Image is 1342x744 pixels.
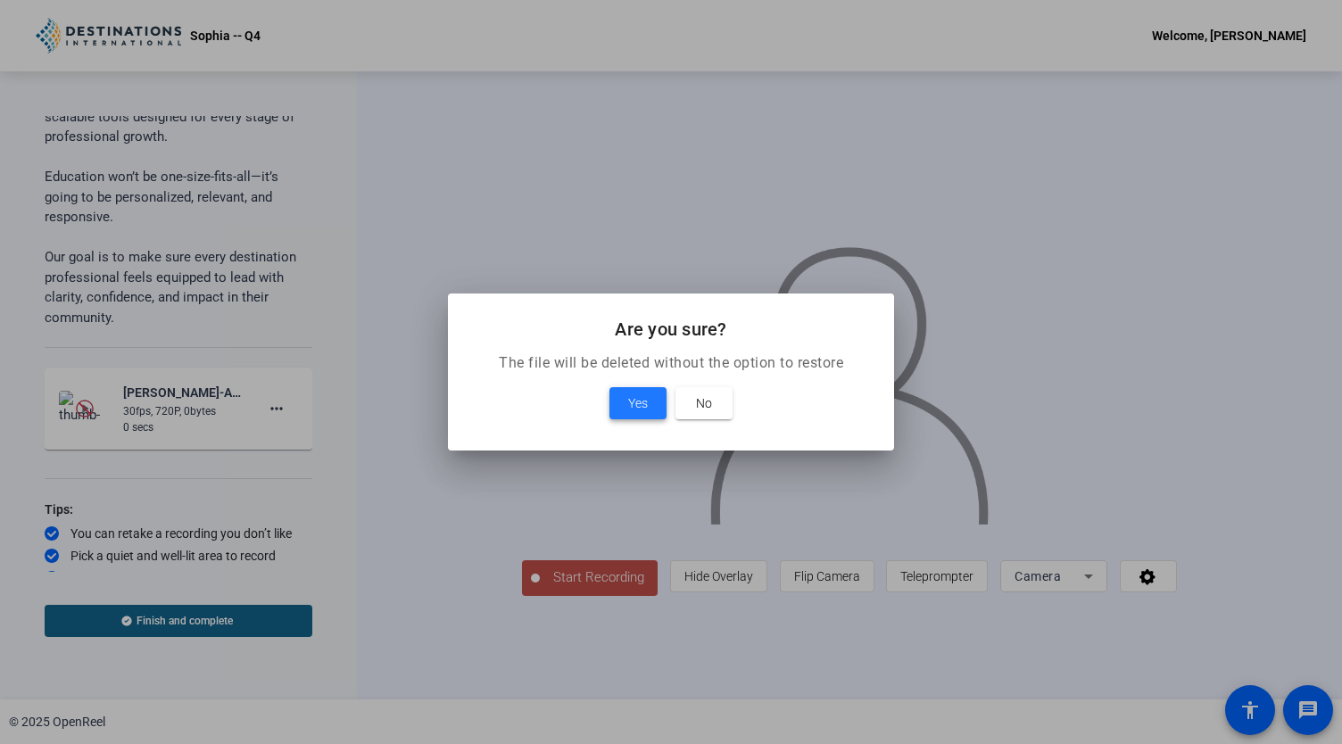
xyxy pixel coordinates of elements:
[628,393,648,414] span: Yes
[469,352,873,374] p: The file will be deleted without the option to restore
[609,387,667,419] button: Yes
[675,387,733,419] button: No
[469,315,873,343] h2: Are you sure?
[696,393,712,414] span: No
